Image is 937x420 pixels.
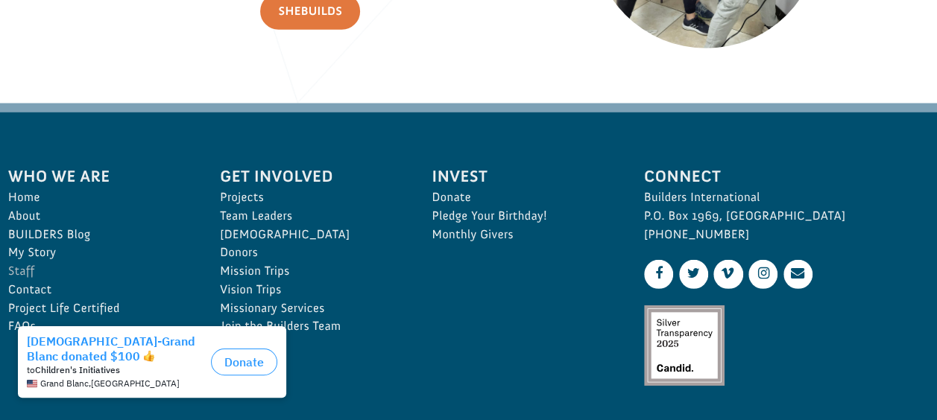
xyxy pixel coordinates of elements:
a: Donate [432,188,611,207]
a: My Story [8,244,187,262]
strong: Children's Initiatives [35,45,120,57]
img: emoji thumbsUp [143,31,155,43]
a: Vimeo [713,260,742,289]
a: Facebook [644,260,673,289]
a: Mission Trips [220,262,399,281]
a: About [8,207,187,226]
button: Donate [211,30,277,57]
a: Vision Trips [220,281,399,299]
a: [DEMOGRAPHIC_DATA] [220,226,399,244]
a: Contact [8,281,187,299]
a: Twitter [679,260,708,289]
a: Project Life Certified [8,299,187,318]
a: Home [8,188,187,207]
div: to [27,46,205,57]
a: Missionary Services [220,299,399,318]
a: Donors [220,244,399,262]
span: Get Involved [220,164,399,188]
a: FAQs [8,317,187,336]
a: Monthly Givers [432,226,611,244]
a: Team Leaders [220,207,399,226]
img: US.png [27,60,37,70]
a: Instagram [748,260,777,289]
a: Pledge Your Birthday! [432,207,611,226]
span: Who We Are [8,164,187,188]
span: Invest [432,164,611,188]
p: Builders International P.O. Box 1969, [GEOGRAPHIC_DATA] [PHONE_NUMBER] [644,188,929,244]
img: Silver Transparency Rating for 2025 by Candid [644,305,725,386]
span: Connect [644,164,929,188]
a: Projects [220,188,399,207]
a: BUILDERS Blog [8,226,187,244]
div: [DEMOGRAPHIC_DATA]-Grand Blanc donated $100 [27,15,205,45]
a: Staff [8,262,187,281]
a: Join the Builders Team [220,317,399,336]
span: Grand Blanc , [GEOGRAPHIC_DATA] [40,60,180,70]
a: Contact Us [783,260,813,289]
